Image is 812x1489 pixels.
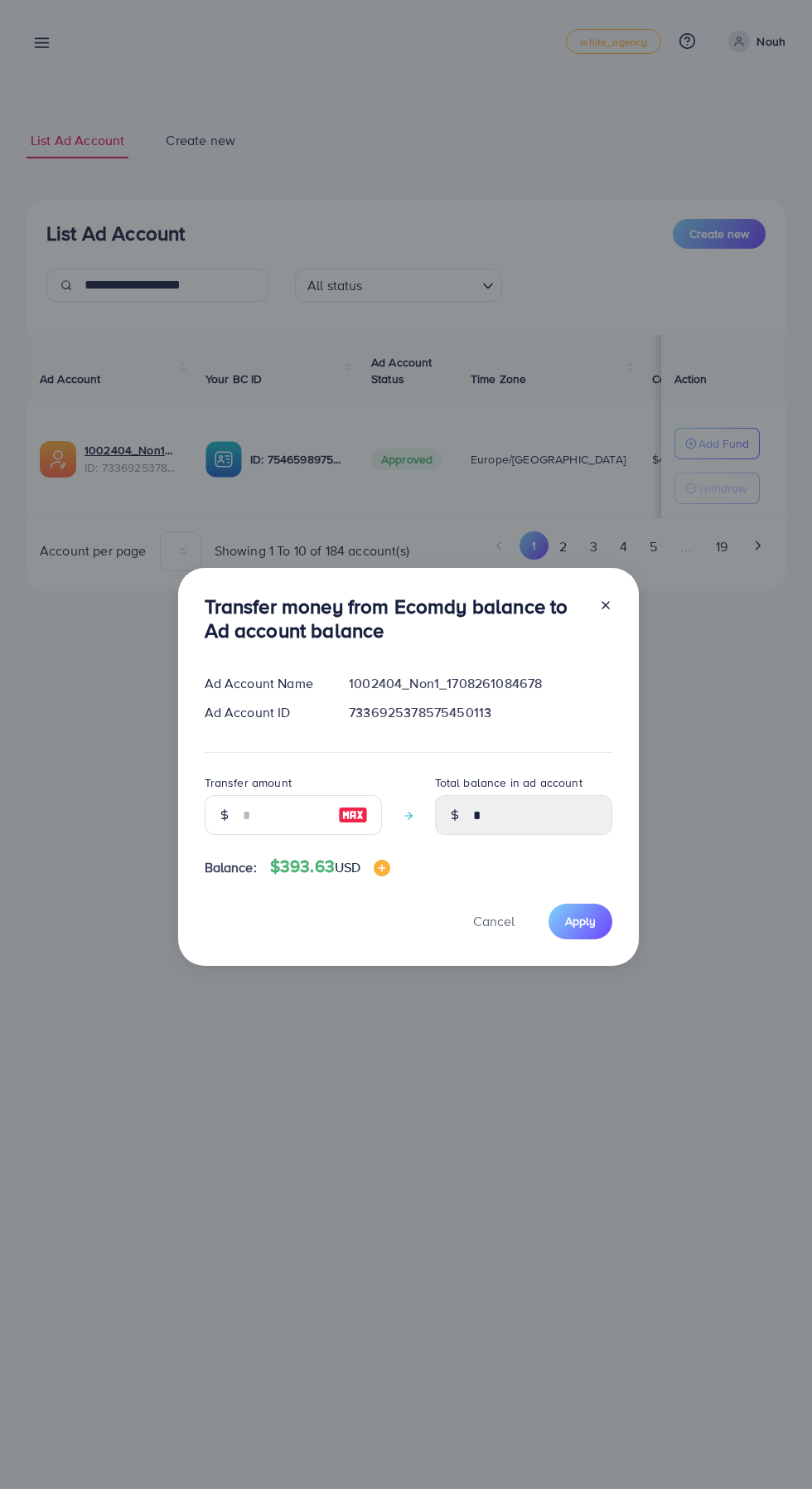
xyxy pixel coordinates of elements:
[191,703,336,722] div: Ad Account ID
[452,904,535,939] button: Cancel
[205,774,292,791] label: Transfer amount
[335,858,360,876] span: USD
[374,860,390,876] img: image
[549,904,612,939] button: Apply
[336,674,625,693] div: 1002404_Non1_1708261084678
[338,805,368,825] img: image
[336,703,625,722] div: 7336925378575450113
[205,858,257,877] span: Balance:
[565,913,596,929] span: Apply
[473,912,515,930] span: Cancel
[270,856,391,877] h4: $393.63
[205,594,586,643] h3: Transfer money from Ecomdy balance to Ad account balance
[435,774,582,791] label: Total balance in ad account
[191,674,336,693] div: Ad Account Name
